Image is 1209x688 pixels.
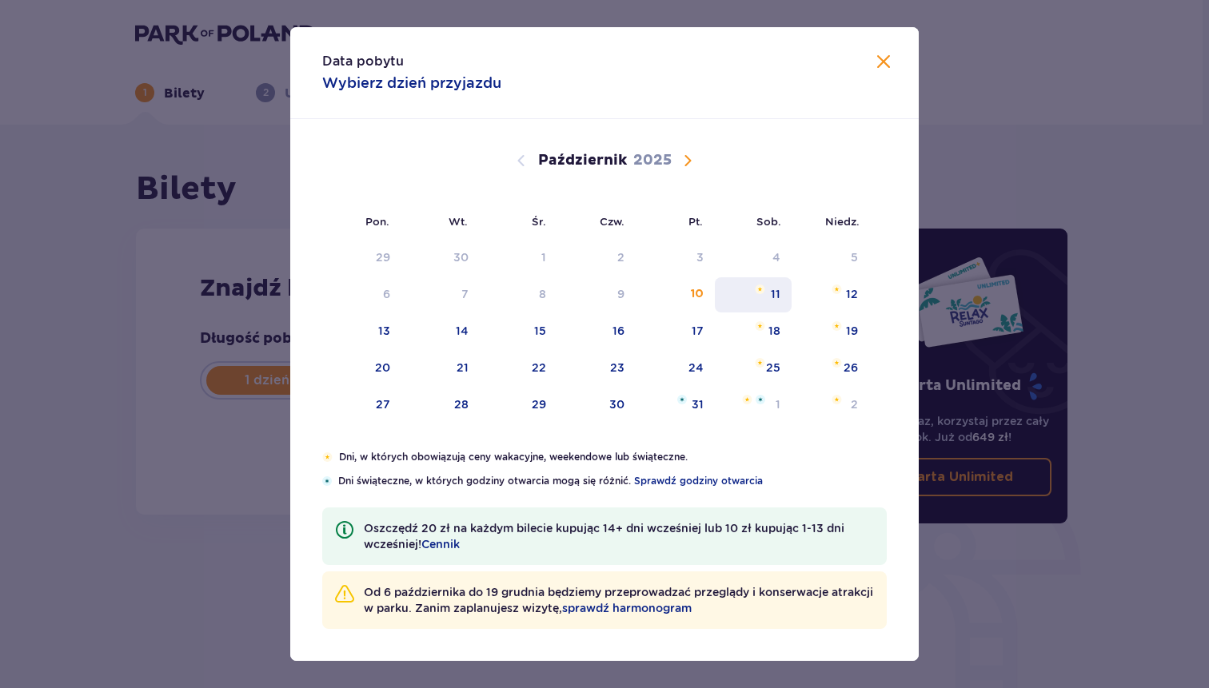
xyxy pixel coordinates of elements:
td: Data niedostępna. sobota, 4 października 2025 [715,241,792,276]
p: Październik [538,151,627,170]
div: 1 [541,249,546,265]
div: 13 [378,323,390,339]
img: Pomarańczowa gwiazdka [832,321,842,331]
button: Poprzedni miesiąc [512,151,531,170]
img: Pomarańczowa gwiazdka [742,395,752,404]
small: Wt. [449,215,468,228]
div: 5 [851,249,858,265]
img: Pomarańczowa gwiazdka [832,395,842,404]
div: 29 [376,249,390,265]
div: 19 [846,323,858,339]
td: czwartek, 23 października 2025 [557,351,636,386]
div: 9 [617,286,624,302]
td: środa, 22 października 2025 [480,351,557,386]
div: 31 [692,396,704,412]
div: 2 [617,249,624,265]
td: Data niedostępna. środa, 1 października 2025 [480,241,557,276]
p: Oszczędź 20 zł na każdym bilecie kupując 14+ dni wcześniej lub 10 zł kupując 1-13 dni wcześniej! [364,520,874,552]
td: wtorek, 14 października 2025 [401,314,481,349]
div: 18 [768,323,780,339]
div: 15 [534,323,546,339]
td: Data niedostępna. piątek, 3 października 2025 [636,241,715,276]
a: Cennik [421,536,460,552]
td: niedziela, 19 października 2025 [792,314,869,349]
div: 7 [461,286,469,302]
td: Data niedostępna. wtorek, 30 września 2025 [401,241,481,276]
td: poniedziałek, 20 października 2025 [322,351,401,386]
div: 22 [532,360,546,376]
td: Data niedostępna. środa, 8 października 2025 [480,277,557,312]
div: 8 [539,286,546,302]
div: 10 [691,286,704,302]
div: 24 [688,360,704,376]
div: 4 [772,249,780,265]
td: sobota, 1 listopada 2025 [715,388,792,423]
img: Niebieska gwiazdka [677,395,687,404]
div: 17 [692,323,704,339]
img: Niebieska gwiazdka [756,395,765,404]
td: sobota, 18 października 2025 [715,314,792,349]
td: niedziela, 2 listopada 2025 [792,388,869,423]
td: środa, 29 października 2025 [480,388,557,423]
a: Sprawdź godziny otwarcia [634,474,763,488]
img: Pomarańczowa gwiazdka [755,284,765,294]
div: 3 [696,249,704,265]
p: Od 6 października do 19 grudnia będziemy przeprowadzać przeglądy i konserwacje atrakcji w parku. ... [364,584,874,616]
div: 30 [609,396,624,412]
td: poniedziałek, 13 października 2025 [322,314,401,349]
div: 6 [383,286,390,302]
td: sobota, 11 października 2025 [715,277,792,312]
div: 1 [776,396,780,412]
td: czwartek, 16 października 2025 [557,314,636,349]
small: Pon. [365,215,389,228]
td: Data niedostępna. niedziela, 5 października 2025 [792,241,869,276]
td: piątek, 31 października 2025 [636,388,715,423]
td: Data niedostępna. poniedziałek, 29 września 2025 [322,241,401,276]
small: Czw. [600,215,624,228]
div: 26 [844,360,858,376]
small: Śr. [532,215,546,228]
td: wtorek, 28 października 2025 [401,388,481,423]
div: 27 [376,396,390,412]
img: Pomarańczowa gwiazdka [832,358,842,368]
img: Pomarańczowa gwiazdka [832,284,842,294]
div: 30 [453,249,469,265]
td: czwartek, 30 października 2025 [557,388,636,423]
small: Niedz. [825,215,860,228]
div: 29 [532,396,546,412]
td: Data niedostępna. wtorek, 7 października 2025 [401,277,481,312]
p: Dni świąteczne, w których godziny otwarcia mogą się różnić. [338,474,887,488]
td: niedziela, 12 października 2025 [792,277,869,312]
div: 23 [610,360,624,376]
button: Następny miesiąc [678,151,697,170]
td: środa, 15 października 2025 [480,314,557,349]
td: piątek, 10 października 2025 [636,277,715,312]
td: Data niedostępna. czwartek, 9 października 2025 [557,277,636,312]
td: sobota, 25 października 2025 [715,351,792,386]
td: wtorek, 21 października 2025 [401,351,481,386]
td: niedziela, 26 października 2025 [792,351,869,386]
small: Pt. [688,215,703,228]
img: Niebieska gwiazdka [322,476,332,486]
div: 14 [456,323,469,339]
td: piątek, 24 października 2025 [636,351,715,386]
p: Dni, w których obowiązują ceny wakacyjne, weekendowe lub świąteczne. [339,450,887,464]
div: 28 [454,396,469,412]
small: Sob. [756,215,781,228]
td: Data niedostępna. poniedziałek, 6 października 2025 [322,277,401,312]
div: 16 [612,323,624,339]
td: Data niedostępna. czwartek, 2 października 2025 [557,241,636,276]
td: poniedziałek, 27 października 2025 [322,388,401,423]
div: 11 [771,286,780,302]
div: 21 [457,360,469,376]
div: 25 [766,360,780,376]
img: Pomarańczowa gwiazdka [322,452,333,462]
a: sprawdź harmonogram [562,600,692,616]
img: Pomarańczowa gwiazdka [755,358,765,368]
div: 2 [851,396,858,412]
img: Pomarańczowa gwiazdka [755,321,765,331]
p: Wybierz dzień przyjazdu [322,74,501,93]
